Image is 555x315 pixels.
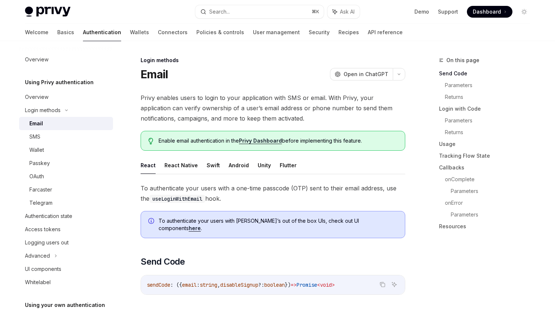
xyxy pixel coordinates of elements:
a: Login with Code [439,103,536,115]
button: Ask AI [327,5,360,18]
span: Send Code [141,256,185,268]
a: UI components [19,262,113,276]
svg: Tip [148,138,153,144]
a: API reference [368,24,403,41]
div: Overview [25,55,48,64]
span: ?: [258,282,264,288]
span: Dashboard [473,8,501,15]
div: Email [29,119,43,128]
a: Returns [445,126,536,138]
a: Parameters [451,209,536,221]
div: OAuth [29,172,44,181]
div: Telegram [29,198,52,207]
a: Security [309,24,330,41]
button: React [141,157,156,174]
div: Whitelabel [25,278,51,287]
a: Policies & controls [196,24,244,41]
a: Recipes [338,24,359,41]
a: Authentication [83,24,121,41]
a: OAuth [19,170,113,183]
a: Authentication state [19,210,113,223]
button: Search...⌘K [195,5,324,18]
span: disableSignup [220,282,258,288]
div: Overview [25,93,48,101]
button: Android [229,157,249,174]
span: : ({ [170,282,182,288]
div: Access tokens [25,225,61,234]
a: Demo [414,8,429,15]
a: Basics [57,24,74,41]
a: Connectors [158,24,188,41]
a: Send Code [439,68,536,79]
a: Support [438,8,458,15]
a: Parameters [451,185,536,197]
button: Ask AI [389,280,399,289]
button: Swift [207,157,220,174]
span: Ask AI [340,8,355,15]
a: Wallets [130,24,149,41]
span: void [320,282,332,288]
a: Privy Dashboard [239,137,282,144]
a: Logging users out [19,236,113,249]
div: Farcaster [29,185,52,194]
a: Tracking Flow State [439,150,536,162]
div: Login methods [25,106,61,115]
a: Email [19,117,113,130]
span: boolean [264,282,285,288]
a: onError [445,197,536,209]
button: Open in ChatGPT [330,68,393,80]
span: < [317,282,320,288]
a: Parameters [445,79,536,91]
a: User management [253,24,300,41]
div: Passkey [29,159,50,168]
span: Enable email authentication in the before implementing this feature. [159,137,398,144]
a: Whitelabel [19,276,113,289]
span: => [291,282,297,288]
a: Access tokens [19,223,113,236]
a: Usage [439,138,536,150]
button: Flutter [280,157,297,174]
div: Logging users out [25,238,69,247]
div: Authentication state [25,212,72,221]
a: here [189,225,201,232]
code: useLoginWithEmail [149,195,205,203]
a: Dashboard [467,6,512,18]
a: SMS [19,130,113,143]
a: Farcaster [19,183,113,196]
a: Overview [19,90,113,104]
span: To authenticate your users with a one-time passcode (OTP) sent to their email address, use the hook. [141,183,405,204]
span: Promise [297,282,317,288]
h5: Using Privy authentication [25,78,94,87]
span: sendCode [147,282,170,288]
h1: Email [141,68,168,81]
div: Search... [209,7,230,16]
a: Wallet [19,143,113,157]
button: Toggle dark mode [518,6,530,18]
div: UI components [25,265,61,273]
a: Resources [439,221,536,232]
div: Wallet [29,146,44,154]
span: Open in ChatGPT [344,71,388,78]
a: Returns [445,91,536,103]
div: Advanced [25,251,50,260]
a: Callbacks [439,162,536,173]
span: On this page [446,56,479,65]
span: string [200,282,217,288]
span: ⌘ K [312,9,319,15]
div: SMS [29,132,40,141]
a: Passkey [19,157,113,170]
button: Copy the contents from the code block [378,280,387,289]
button: Unity [258,157,271,174]
a: Telegram [19,196,113,210]
a: Welcome [25,24,48,41]
span: Privy enables users to login to your application with SMS or email. With Privy, your application ... [141,93,405,124]
a: onComplete [445,173,536,185]
img: light logo [25,7,70,17]
span: }) [285,282,291,288]
span: email [182,282,197,288]
span: To authenticate your users with [PERSON_NAME]’s out of the box UIs, check out UI components . [159,217,398,232]
span: , [217,282,220,288]
a: Overview [19,53,113,66]
div: Login methods [141,57,405,64]
span: : [197,282,200,288]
